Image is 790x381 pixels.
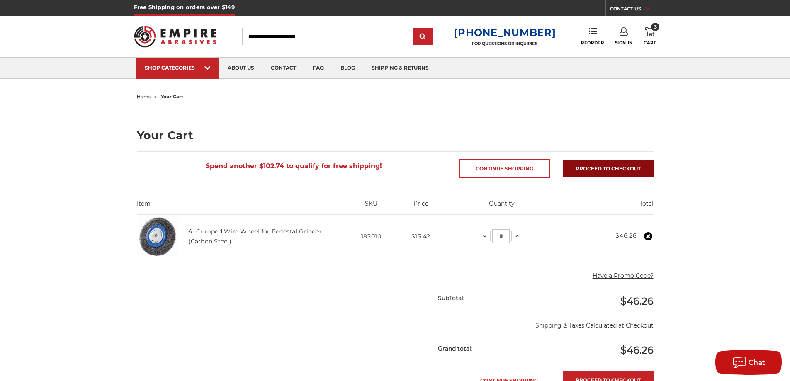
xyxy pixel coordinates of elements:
[454,27,556,39] a: [PHONE_NUMBER]
[558,199,653,214] th: Total
[749,359,766,366] span: Chat
[593,272,654,280] button: Have a Promo Code?
[438,288,546,308] div: SubTotal:
[219,58,263,79] a: about us
[615,232,637,239] strong: $46.26
[137,217,178,256] img: 6" Crimped Wire Wheel for Pedestal Grinder
[304,58,332,79] a: faq
[615,40,633,46] span: Sign In
[263,58,304,79] a: contact
[620,344,654,356] span: $46.26
[620,295,654,307] span: $46.26
[137,199,346,214] th: Item
[397,199,445,214] th: Price
[363,58,437,79] a: shipping & returns
[332,58,363,79] a: blog
[206,162,382,170] span: Spend another $102.74 to qualify for free shipping!
[492,229,510,243] input: 6" Crimped Wire Wheel for Pedestal Grinder (Carbon Steel) Quantity:
[581,27,604,45] a: Reorder
[459,159,550,178] a: Continue Shopping
[651,23,659,31] span: 3
[415,29,431,45] input: Submit
[445,199,559,214] th: Quantity
[644,27,656,46] a: 3 Cart
[610,4,656,16] a: CONTACT US
[361,233,382,240] span: 183010
[454,41,556,46] p: FOR QUESTIONS OR INQUIRIES
[438,315,653,330] p: Shipping & Taxes Calculated at Checkout
[345,199,397,214] th: SKU
[161,94,183,99] span: your cart
[581,40,604,46] span: Reorder
[715,350,782,375] button: Chat
[134,20,217,53] img: Empire Abrasives
[411,233,430,240] span: $15.42
[563,160,654,177] a: Proceed to checkout
[644,40,656,46] span: Cart
[145,65,211,71] div: SHOP CATEGORIES
[137,94,151,99] a: home
[188,228,322,245] a: 6" Crimped Wire Wheel for Pedestal Grinder (Carbon Steel)
[438,345,472,352] strong: Grand total:
[137,130,654,141] h1: Your Cart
